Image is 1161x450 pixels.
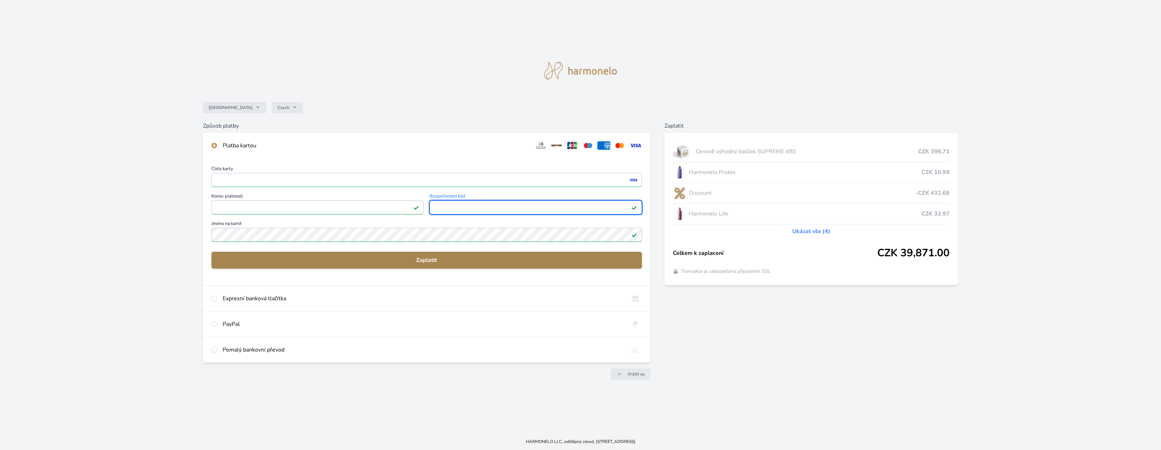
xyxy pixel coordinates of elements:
span: Jméno na kartě [211,221,642,228]
div: PayPal [223,320,623,328]
span: Transakce je zabezpečena připojením SSL [681,268,771,275]
input: Jméno na kartěPlatné pole [211,228,642,242]
button: Czech [272,102,303,113]
img: bankTransfer_IBAN.svg [629,346,642,354]
img: onlineBanking_CZ.svg [629,294,642,303]
div: Expresní banková tlačítka [223,294,623,303]
span: Harmonelo Probio [689,168,921,176]
img: logo.svg [544,62,617,79]
img: Platné pole [631,205,637,210]
span: Cenově výhodný balíček SUPREME 480 [696,147,918,156]
img: visa.svg [629,141,642,150]
span: Konec platnosti [211,194,424,200]
div: Platba kartou [223,141,529,150]
span: CZK 10.99 [921,168,950,176]
img: mc.svg [613,141,626,150]
img: amex.svg [597,141,610,150]
img: CLEAN_PROBIO_se_stinem_x-lo.jpg [673,163,686,181]
span: CZK 398.71 [918,147,950,156]
img: Platné pole [631,232,637,238]
img: maestro.svg [582,141,595,150]
img: CLEAN_LIFE_se_stinem_x-lo.jpg [673,205,686,223]
img: supreme.jpg [673,143,693,160]
img: visa [629,177,638,183]
span: Czech [277,105,289,110]
img: discount-lo.png [673,184,686,202]
iframe: Iframe pro datum vypršení platnosti [215,202,421,212]
img: Platné pole [413,205,419,210]
iframe: Iframe pro bezpečnostní kód [433,202,639,212]
span: -CZK 431.68 [916,189,950,197]
span: Vrátit se [628,371,645,377]
span: Harmonelo Life [689,210,921,218]
button: Zaplatit [211,252,642,269]
img: paypal.svg [629,320,642,328]
a: Ukázat vše (4) [792,227,830,236]
a: Vrátit se [611,368,650,380]
img: diners.svg [534,141,547,150]
span: [GEOGRAPHIC_DATA] [209,105,252,110]
h6: Způsob platby [203,122,650,130]
span: Číslo karty [211,167,642,173]
span: Bezpečnostní kód [429,194,642,200]
span: Celkem k zaplacení [673,249,877,257]
img: jcb.svg [566,141,579,150]
iframe: Iframe pro číslo karty [215,175,639,185]
span: CZK 39,871.00 [877,247,950,259]
span: Discount [689,189,916,197]
h6: Zaplatit [664,122,958,130]
span: CZK 32.97 [921,210,950,218]
img: discover.svg [550,141,563,150]
span: Zaplatit [217,256,636,264]
div: Pomalý bankovní převod [223,346,623,354]
button: [GEOGRAPHIC_DATA] [203,102,266,113]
